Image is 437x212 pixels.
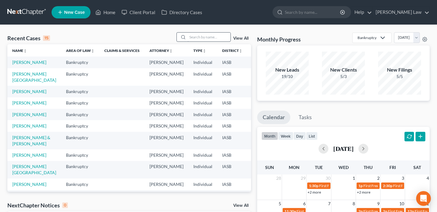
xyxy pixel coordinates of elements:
[351,7,372,18] a: Help
[66,48,95,53] a: Area of Lawunfold_more
[193,48,206,53] a: Typeunfold_more
[12,48,27,53] a: Nameunfold_more
[401,175,405,182] span: 3
[247,109,278,120] td: 13
[239,49,242,53] i: unfold_more
[247,97,278,109] td: 13
[62,202,68,208] div: 0
[358,183,363,188] span: 1p
[12,182,46,187] a: [PERSON_NAME]
[217,179,247,190] td: IASB
[217,161,247,179] td: IASB
[309,183,319,188] span: 1:30p
[217,68,247,86] td: IASB
[217,120,247,132] td: IASB
[61,57,99,68] td: Bankruptcy
[278,200,282,207] span: 5
[247,57,278,68] td: 13
[426,175,430,182] span: 4
[247,132,278,149] td: 7
[300,175,306,182] span: 29
[145,149,188,161] td: [PERSON_NAME]
[378,73,421,80] div: 5/5
[357,190,370,194] a: +2 more
[217,132,247,149] td: IASB
[188,179,217,190] td: Individual
[222,48,242,53] a: Districtunfold_more
[247,161,278,179] td: 7
[61,86,99,97] td: Bankruptcy
[333,145,354,152] h2: [DATE]
[322,73,365,80] div: 5/3
[145,57,188,68] td: [PERSON_NAME]
[12,60,46,65] a: [PERSON_NAME]
[266,73,309,80] div: 19/10
[7,34,50,42] div: Recent Cases
[158,7,205,18] a: Directory Cases
[145,179,188,190] td: [PERSON_NAME]
[217,149,247,161] td: IASB
[12,112,46,117] a: [PERSON_NAME]
[217,86,247,97] td: IASB
[217,109,247,120] td: IASB
[364,165,373,170] span: Thu
[61,179,99,190] td: Bankruptcy
[399,200,405,207] span: 10
[7,202,68,209] div: NextChapter Notices
[413,165,421,170] span: Sat
[307,190,321,194] a: +2 more
[188,68,217,86] td: Individual
[61,120,99,132] td: Bankruptcy
[278,132,293,140] button: week
[188,132,217,149] td: Individual
[373,7,429,18] a: [PERSON_NAME] Law
[61,97,99,109] td: Bankruptcy
[233,203,249,208] a: View All
[306,132,318,140] button: list
[12,152,46,158] a: [PERSON_NAME]
[12,100,46,105] a: [PERSON_NAME]
[99,44,145,57] th: Claims & Services
[188,120,217,132] td: Individual
[169,49,173,53] i: unfold_more
[217,190,247,202] td: IASB
[188,86,217,97] td: Individual
[92,7,118,18] a: Home
[265,165,274,170] span: Sun
[303,200,306,207] span: 6
[352,175,356,182] span: 1
[276,175,282,182] span: 28
[257,36,301,43] h3: Monthly Progress
[23,49,27,53] i: unfold_more
[118,7,158,18] a: Client Portal
[12,123,46,128] a: [PERSON_NAME]
[12,89,46,94] a: [PERSON_NAME]
[358,35,377,40] div: Bankruptcy
[145,68,188,86] td: [PERSON_NAME]
[12,164,56,175] a: [PERSON_NAME][GEOGRAPHIC_DATA]
[188,57,217,68] td: Individual
[145,97,188,109] td: [PERSON_NAME]
[377,200,380,207] span: 9
[61,161,99,179] td: Bankruptcy
[378,66,421,73] div: New Filings
[217,97,247,109] td: IASB
[145,120,188,132] td: [PERSON_NAME]
[43,35,50,41] div: 15
[145,86,188,97] td: [PERSON_NAME]
[325,175,331,182] span: 30
[416,191,431,206] div: Open Intercom Messenger
[261,132,278,140] button: month
[61,190,99,202] td: Bankruptcy
[247,149,278,161] td: 7
[322,66,365,73] div: New Clients
[217,57,247,68] td: IASB
[188,97,217,109] td: Individual
[293,111,317,124] a: Tasks
[64,10,85,15] span: New Case
[188,33,230,41] input: Search by name...
[266,66,309,73] div: New Leads
[289,165,300,170] span: Mon
[145,190,188,202] td: [PERSON_NAME]
[61,109,99,120] td: Bankruptcy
